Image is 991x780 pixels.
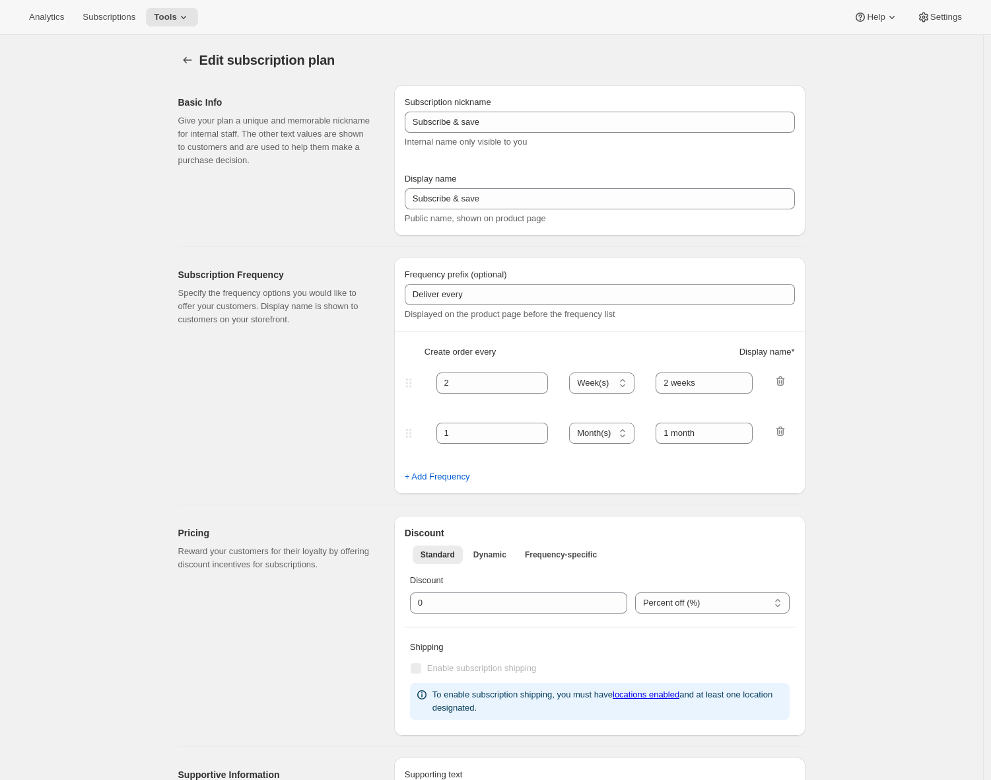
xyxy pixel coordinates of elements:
span: Create order every [425,345,496,359]
span: Display name [405,174,457,184]
span: Enable subscription shipping [427,663,537,673]
span: Internal name only visible to you [405,137,528,147]
a: locations enabled [613,690,679,699]
input: Subscribe & Save [405,112,795,133]
input: 10 [410,592,607,614]
p: Discount [410,574,790,587]
h2: Subscription Frequency [178,268,373,281]
p: Shipping [410,641,790,654]
span: Subscriptions [83,12,135,22]
span: Standard [421,550,455,560]
h2: Discount [405,526,795,540]
span: Public name, shown on product page [405,213,546,223]
span: Settings [930,12,962,22]
button: Subscriptions [75,8,143,26]
input: 1 month [656,423,753,444]
p: Give your plan a unique and memorable nickname for internal staff. The other text values are show... [178,114,373,167]
span: Subscription nickname [405,97,491,107]
button: Settings [909,8,970,26]
button: Tools [146,8,198,26]
input: Subscribe & Save [405,188,795,209]
span: Tools [154,12,177,22]
span: Display name * [739,345,795,359]
p: Reward your customers for their loyalty by offering discount incentives for subscriptions. [178,545,373,571]
span: Displayed on the product page before the frequency list [405,309,615,319]
span: Frequency-specific [525,550,597,560]
span: Supporting text [405,769,462,779]
h2: Pricing [178,526,373,540]
button: Subscription plans [178,51,197,69]
span: Dynamic [473,550,506,560]
p: Specify the frequency options you would like to offer your customers. Display name is shown to cu... [178,287,373,326]
input: 1 month [656,372,753,394]
span: Analytics [29,12,64,22]
button: Help [846,8,906,26]
button: + Add Frequency [397,466,478,487]
span: Edit subscription plan [199,53,335,67]
button: Analytics [21,8,72,26]
span: + Add Frequency [405,470,470,483]
span: Help [867,12,885,22]
input: Deliver every [405,284,795,305]
span: Frequency prefix (optional) [405,269,507,279]
h2: Basic Info [178,96,373,109]
p: To enable subscription shipping, you must have and at least one location designated. [432,688,784,715]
